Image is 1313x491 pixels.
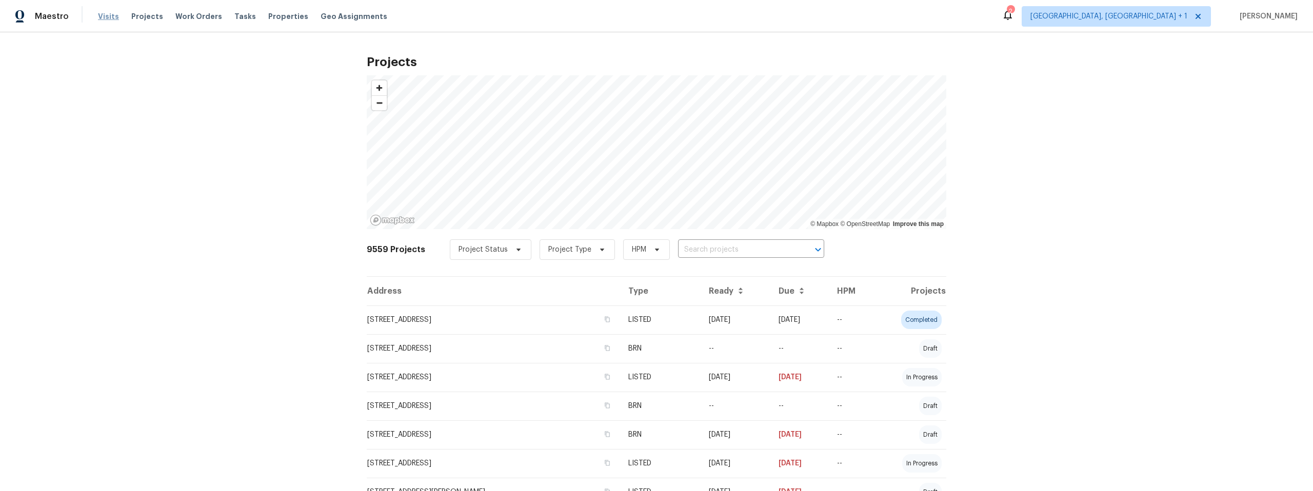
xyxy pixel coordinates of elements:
[367,57,946,67] h2: Projects
[701,363,770,392] td: [DATE]
[770,277,828,305] th: Due
[367,334,620,363] td: [STREET_ADDRESS]
[840,220,890,228] a: OpenStreetMap
[234,13,256,20] span: Tasks
[875,277,946,305] th: Projects
[372,95,387,110] button: Zoom out
[829,277,876,305] th: HPM
[829,392,876,420] td: --
[811,242,825,257] button: Open
[701,420,770,449] td: [DATE]
[620,420,701,449] td: BRN
[902,368,942,386] div: in progress
[829,334,876,363] td: --
[603,401,612,410] button: Copy Address
[367,420,620,449] td: [STREET_ADDRESS]
[372,80,387,95] button: Zoom in
[770,449,828,478] td: [DATE]
[620,449,701,478] td: LISTED
[678,242,795,258] input: Search projects
[829,305,876,334] td: --
[632,244,646,255] span: HPM
[919,425,942,444] div: draft
[367,305,620,334] td: [STREET_ADDRESS]
[1007,6,1014,16] div: 2
[770,363,828,392] td: [DATE]
[620,334,701,363] td: BRN
[35,11,69,22] span: Maestro
[620,277,701,305] th: Type
[603,458,612,467] button: Copy Address
[902,454,942,473] div: in progress
[268,11,308,22] span: Properties
[829,449,876,478] td: --
[603,372,612,381] button: Copy Address
[603,315,612,324] button: Copy Address
[701,334,770,363] td: --
[770,334,828,363] td: --
[367,449,620,478] td: [STREET_ADDRESS]
[829,420,876,449] td: --
[620,392,701,420] td: BRN
[620,305,701,334] td: LISTED
[372,96,387,110] span: Zoom out
[829,363,876,392] td: --
[701,277,770,305] th: Ready
[367,363,620,392] td: [STREET_ADDRESS]
[367,277,620,305] th: Address
[367,244,425,255] h2: 9559 Projects
[893,220,944,228] a: Improve this map
[919,339,942,358] div: draft
[770,392,828,420] td: --
[603,429,612,439] button: Copy Address
[770,420,828,449] td: [DATE]
[770,305,828,334] td: [DATE]
[1236,11,1298,22] span: [PERSON_NAME]
[701,392,770,420] td: --
[701,305,770,334] td: [DATE]
[131,11,163,22] span: Projects
[548,244,591,255] span: Project Type
[901,311,942,329] div: completed
[810,220,839,228] a: Mapbox
[367,392,620,420] td: [STREET_ADDRESS]
[98,11,119,22] span: Visits
[701,449,770,478] td: [DATE]
[370,214,415,226] a: Mapbox homepage
[367,75,946,229] canvas: Map
[620,363,701,392] td: LISTED
[919,397,942,415] div: draft
[459,244,508,255] span: Project Status
[603,343,612,353] button: Copy Address
[175,11,222,22] span: Work Orders
[1030,11,1187,22] span: [GEOGRAPHIC_DATA], [GEOGRAPHIC_DATA] + 1
[321,11,387,22] span: Geo Assignments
